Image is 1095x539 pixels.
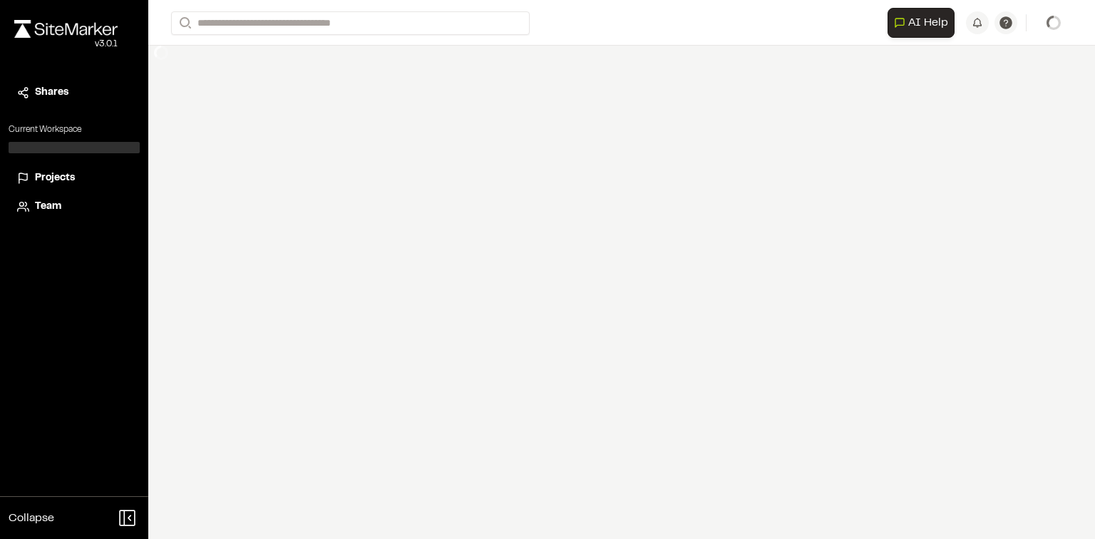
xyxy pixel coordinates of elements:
span: Projects [35,170,75,186]
button: Open AI Assistant [888,8,955,38]
a: Shares [17,85,131,101]
a: Team [17,199,131,215]
button: Search [171,11,197,35]
span: Shares [35,85,68,101]
div: Open AI Assistant [888,8,960,38]
div: Oh geez...please don't... [14,38,118,51]
a: Projects [17,170,131,186]
span: Team [35,199,61,215]
p: Current Workspace [9,123,140,136]
span: Collapse [9,510,54,527]
span: AI Help [908,14,948,31]
img: rebrand.png [14,20,118,38]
